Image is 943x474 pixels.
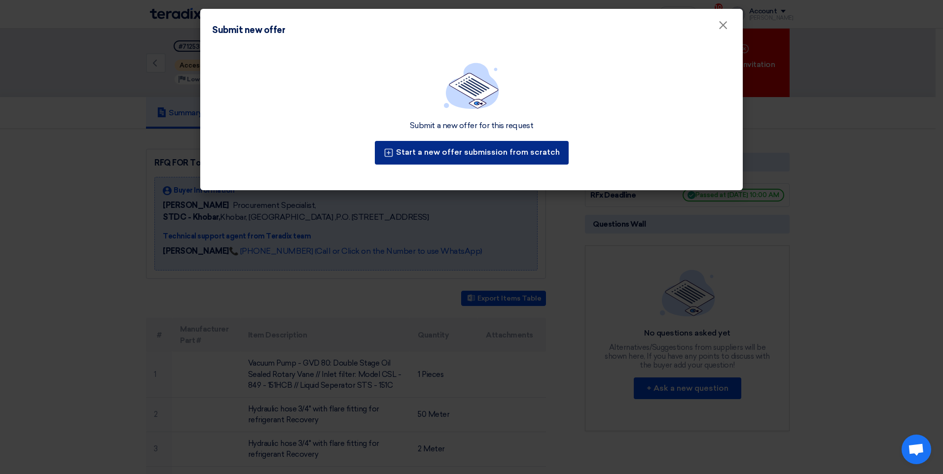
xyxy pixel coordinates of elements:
button: Start a new offer submission from scratch [375,141,569,165]
div: Submit new offer [212,24,285,37]
div: Submit a new offer for this request [410,121,533,131]
font: Start a new offer submission from scratch [396,147,560,157]
img: empty_state_list.svg [444,63,499,109]
button: Close [710,16,736,35]
span: × [718,18,728,37]
div: Open chat [902,435,931,464]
